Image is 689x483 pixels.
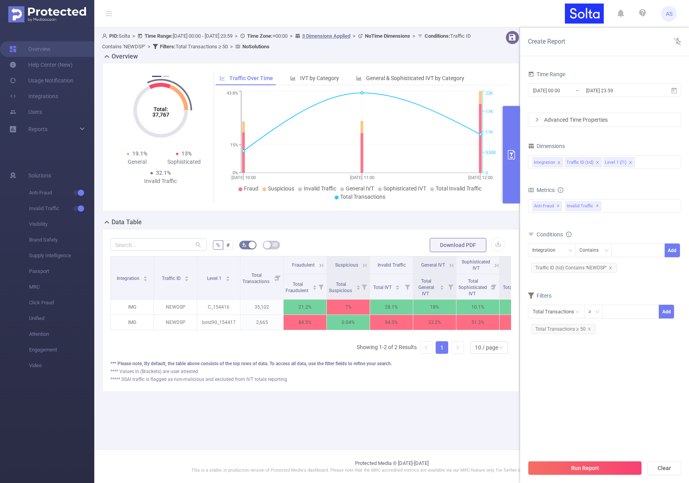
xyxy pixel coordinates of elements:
tspan: 0% [233,170,238,176]
div: Sort [356,284,361,289]
span: 32.1% [156,170,171,176]
span: Reports [28,126,48,132]
a: Help Center (New) [9,57,73,73]
span: General & Sophisticated IVT by Category [366,75,464,81]
span: AS [666,6,673,22]
i: icon: caret-down [396,287,400,289]
span: Time Range [528,71,565,77]
span: Sophisticated IVT [462,259,490,271]
span: Total Transactions ≥ 50 [531,324,596,334]
i: icon: bar-chart [290,75,296,81]
i: icon: caret-up [312,284,317,286]
i: icon: caret-up [225,275,230,277]
b: Time Zone: [247,33,273,39]
li: Next Page [451,341,464,354]
input: Start date [532,85,596,96]
input: End date [585,85,649,96]
li: Previous Page [420,341,432,354]
p: 33.2% [413,315,456,330]
span: General IVT [346,185,374,192]
i: icon: caret-up [440,284,444,286]
span: > [288,33,295,39]
span: Engagement [29,342,94,358]
span: Fraud [244,185,258,192]
span: Invalid Traffic [377,262,406,268]
span: Total Transactions [340,194,385,200]
p: IMG [111,315,154,330]
i: icon: bg-colors [242,242,247,247]
h2: Overview [112,52,138,61]
span: > [350,33,358,39]
i: icon: right [535,117,539,122]
p: NEWDSP [154,300,197,315]
span: > [228,44,235,49]
span: > [145,44,153,49]
p: C_154416 [197,300,240,315]
i: Filter menu [402,274,413,299]
div: Level 1 (l1) [605,157,627,168]
button: Add [665,243,680,257]
i: icon: caret-up [185,275,189,277]
tspan: 11K [486,130,493,135]
span: Dimensions [528,143,565,149]
i: icon: table [273,242,277,247]
div: Sort [312,284,317,289]
div: Sort [184,275,189,280]
i: icon: down [604,248,609,254]
div: *** Please note, By default, the table above consists of the top rows of data. To access all data... [110,360,511,367]
p: 84.5% [500,315,542,330]
p: 84.5% [284,315,326,330]
span: Anti-Fraud [532,201,562,211]
li: 1 [436,341,448,354]
span: Suspicious [268,185,294,192]
i: icon: close [608,266,612,270]
div: Sophisticated [161,158,208,166]
tspan: 15% [230,143,238,148]
div: Contains [579,244,604,257]
h2: Data Table [112,218,142,227]
a: Reports [28,121,48,137]
button: 2 [163,76,169,77]
i: icon: bar-chart [356,75,362,81]
i: icon: caret-down [356,287,360,289]
i: icon: info-circle [566,232,572,237]
span: Total IVT [503,285,522,290]
span: Total Transactions ≥ 50 [160,44,228,49]
span: Filters [528,293,552,299]
div: Sort [440,284,444,289]
input: Search... [110,238,207,251]
button: 1 [152,76,161,77]
div: Invalid Traffic [137,177,184,185]
span: Anti-Fraud [29,185,94,201]
div: Sort [143,275,148,280]
span: > [410,33,418,39]
span: Solta [DATE] 00:00 - [DATE] 23:59 +00:00 [102,33,471,49]
p: 35,102 [240,300,283,315]
div: icon: rightAdvanced Time Properties [528,113,681,126]
p: 2,665 [240,315,283,330]
span: Supply Intelligence [29,248,94,263]
u: 3 Dimensions Applied [302,33,350,39]
tspan: 22K [486,91,493,96]
span: Total Sophisticated IVT [458,278,487,296]
i: icon: down [568,248,573,254]
button: Add [659,305,674,318]
i: icon: line-chart [220,75,225,81]
span: Invalid Traffic [29,201,94,216]
p: IMG [111,300,154,315]
p: 10.1% [456,300,499,315]
span: Brand Safety [29,232,94,248]
span: Metrics [528,187,555,193]
div: **** Values in (Brackets) are user attested [110,368,511,375]
tspan: 5,500 [486,150,496,155]
i: icon: caret-down [312,287,317,289]
span: Visibility [29,216,94,232]
div: ≥ [588,305,597,318]
span: ✕ [557,201,560,211]
span: Unified [29,311,94,326]
span: % [216,242,220,248]
i: icon: caret-up [396,284,400,286]
span: Suspicious [335,262,358,268]
p: 28.1% [370,300,413,315]
button: Download PDF [430,238,486,252]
